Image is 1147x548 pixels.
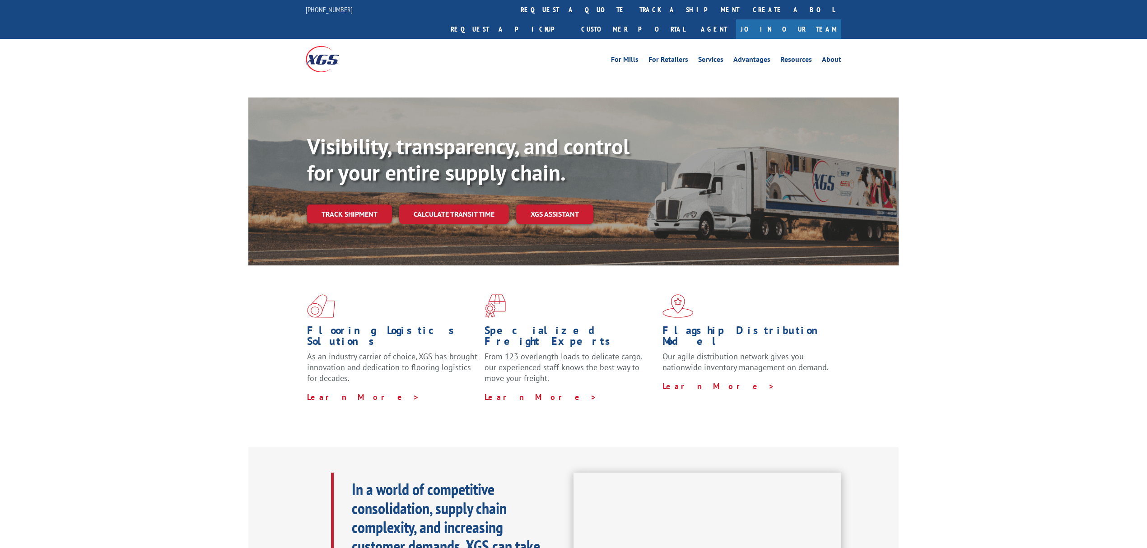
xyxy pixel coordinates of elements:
a: Join Our Team [736,19,841,39]
a: Learn More > [307,392,420,402]
span: Our agile distribution network gives you nationwide inventory management on demand. [662,351,829,372]
b: Visibility, transparency, and control for your entire supply chain. [307,132,629,186]
a: Learn More > [485,392,597,402]
h1: Specialized Freight Experts [485,325,655,351]
a: About [822,56,841,66]
h1: Flooring Logistics Solutions [307,325,478,351]
a: XGS ASSISTANT [516,204,593,224]
img: xgs-icon-flagship-distribution-model-red [662,294,694,318]
h1: Flagship Distribution Model [662,325,833,351]
span: As an industry carrier of choice, XGS has brought innovation and dedication to flooring logistics... [307,351,477,383]
img: xgs-icon-focused-on-flooring-red [485,294,506,318]
p: From 123 overlength loads to delicate cargo, our experienced staff knows the best way to move you... [485,351,655,391]
a: Track shipment [307,204,392,223]
a: For Mills [611,56,639,66]
a: Services [698,56,723,66]
a: Advantages [733,56,770,66]
a: Learn More > [662,381,775,391]
a: Agent [692,19,736,39]
a: [PHONE_NUMBER] [306,5,353,14]
a: Resources [780,56,812,66]
a: For Retailers [648,56,688,66]
img: xgs-icon-total-supply-chain-intelligence-red [307,294,335,318]
a: Request a pickup [444,19,574,39]
a: Calculate transit time [399,204,509,224]
a: Customer Portal [574,19,692,39]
